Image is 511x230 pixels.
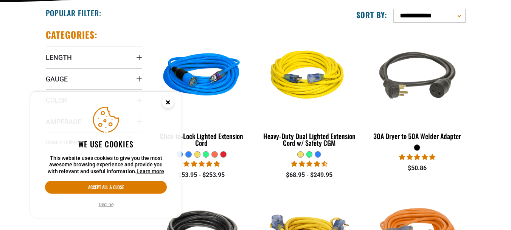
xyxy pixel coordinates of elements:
[369,29,465,144] a: black 30A Dryer to 50A Welder Adapter
[154,29,250,151] a: blue Click-to-Lock Lighted Extension Cord
[46,68,142,89] summary: Gauge
[261,29,357,151] a: yellow Heavy-Duty Dual Lighted Extension Cord w/ Safety CGM
[46,89,142,111] summary: Color
[46,75,68,83] span: Gauge
[291,160,328,167] span: 4.64 stars
[30,92,182,218] aside: Cookie Consent
[46,47,142,68] summary: Length
[45,181,167,194] button: Accept all & close
[96,201,116,208] button: Decline
[370,33,465,120] img: black
[369,133,465,139] div: 30A Dryer to 50A Welder Adapter
[154,171,250,180] div: $53.95 - $253.95
[46,53,72,62] span: Length
[262,33,357,120] img: yellow
[261,133,357,146] div: Heavy-Duty Dual Lighted Extension Cord w/ Safety CGM
[45,139,167,149] h2: We use cookies
[46,8,101,18] h2: Popular Filter:
[399,153,435,161] span: 5.00 stars
[46,29,98,41] h2: Categories:
[137,168,164,174] a: Learn more
[183,160,220,167] span: 4.87 stars
[45,155,167,175] p: This website uses cookies to give you the most awesome browsing experience and provide you with r...
[261,171,357,180] div: $68.95 - $249.95
[154,133,250,146] div: Click-to-Lock Lighted Extension Cord
[369,164,465,173] div: $50.86
[154,33,249,120] img: blue
[356,10,387,20] label: Sort by:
